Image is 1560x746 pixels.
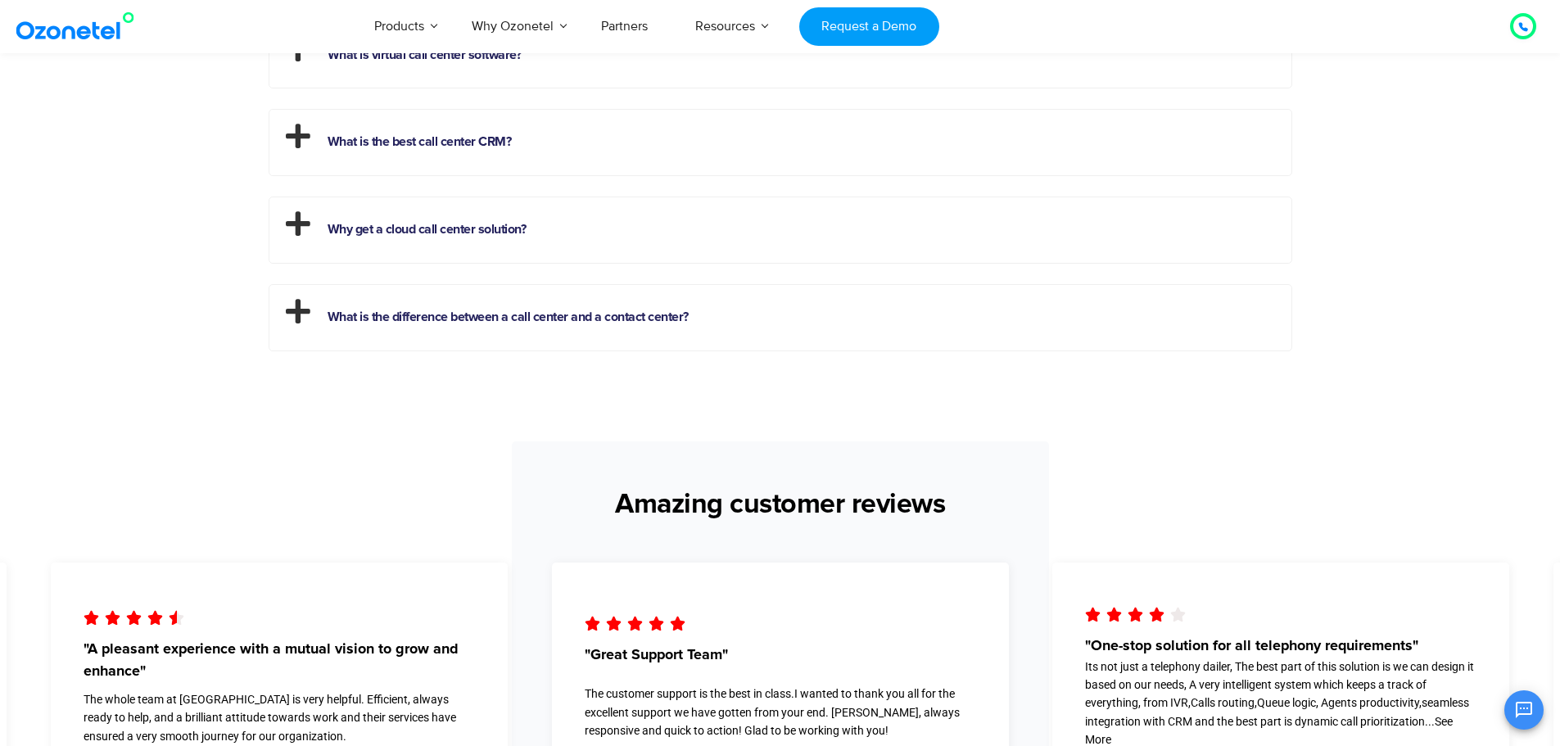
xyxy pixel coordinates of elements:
[269,285,1291,342] h2: What is the difference between a call center and a contact center?
[84,690,475,745] div: The whole team at [GEOGRAPHIC_DATA] is very helpful. Efficient, always ready to help, and a brill...
[1085,604,1101,627] i: 
[328,310,689,323] a: What is the difference between a call center and a contact center?
[12,489,1548,522] h2: Amazing customer reviews
[84,608,99,631] i: 
[585,644,728,667] span: "Great Support Team"
[328,48,522,61] a: What is virtual call center software?
[1106,604,1122,627] i: 
[1170,604,1186,627] i: 
[84,639,475,683] span: "A pleasant experience with a mutual vision to grow and enhance"
[1149,604,1164,627] i: 
[799,7,939,46] a: Request a Demo
[1504,690,1544,730] button: Open chat
[627,613,643,637] i: 
[649,613,664,637] i: 
[585,685,976,739] div: The customer support is the best in class.I wanted to thank you all for the excellent support we ...
[1085,635,1418,658] span: "One-stop solution for all telephony requirements"
[606,613,622,637] i: 
[105,608,120,631] i: 
[147,608,163,631] i: 
[269,110,1291,167] h2: What is the best call center CRM?
[585,613,600,637] i: 
[328,223,527,236] a: Why get a cloud call center solution?
[1128,604,1143,627] i: 
[670,613,685,637] i: 
[328,135,512,148] a: What is the best call center CRM?
[126,608,142,631] i: 
[269,197,1291,255] h2: Why get a cloud call center solution?
[169,608,184,631] i: 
